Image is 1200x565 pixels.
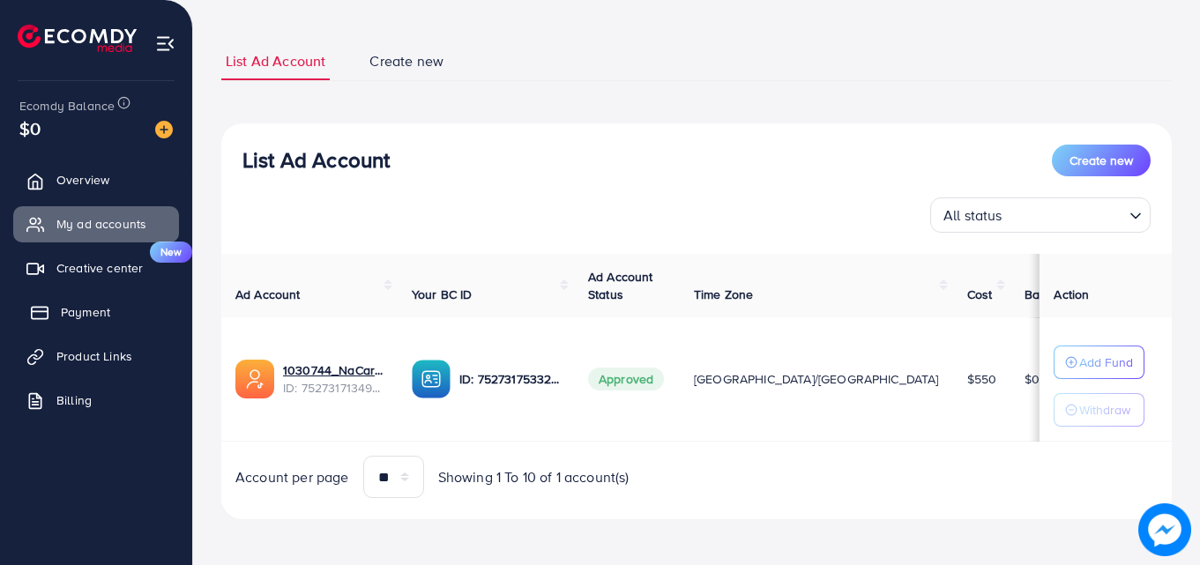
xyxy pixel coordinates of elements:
span: $550 [967,370,997,388]
span: Your BC ID [412,286,473,303]
h3: List Ad Account [242,147,390,173]
span: My ad accounts [56,215,146,233]
span: ID: 7527317134940766216 [283,379,384,397]
img: menu [155,33,175,54]
span: $0 [1025,370,1040,388]
button: Add Fund [1054,346,1144,379]
span: Action [1054,286,1089,303]
span: Ad Account Status [588,268,653,303]
a: Creative centerNew [13,250,179,286]
span: Create new [369,51,443,71]
a: My ad accounts [13,206,179,242]
button: Create new [1052,145,1151,176]
img: ic-ads-acc.e4c84228.svg [235,360,274,398]
span: Approved [588,368,664,390]
span: Create new [1070,152,1133,169]
p: ID: 7527317533276241936 [459,368,560,390]
span: Billing [56,391,92,409]
p: Withdraw [1079,399,1130,420]
img: logo [18,25,137,52]
img: image [155,121,173,138]
a: Billing [13,383,179,418]
span: [GEOGRAPHIC_DATA]/[GEOGRAPHIC_DATA] [694,370,939,388]
span: Account per page [235,467,349,487]
a: Product Links [13,338,179,374]
span: Time Zone [694,286,753,303]
span: Balance [1025,286,1071,303]
span: Cost [967,286,993,303]
span: Overview [56,171,109,189]
span: $0 [19,115,41,141]
span: Ad Account [235,286,301,303]
p: Add Fund [1079,352,1133,373]
img: image [1138,503,1191,556]
span: List Ad Account [226,51,325,71]
a: Payment [13,294,179,330]
div: Search for option [930,197,1151,233]
button: Withdraw [1054,393,1144,427]
span: All status [940,203,1006,228]
span: Showing 1 To 10 of 1 account(s) [438,467,630,487]
span: New [150,242,192,263]
img: ic-ba-acc.ded83a64.svg [412,360,451,398]
a: Overview [13,162,179,197]
span: Creative center [56,259,143,277]
div: <span class='underline'>1030744_NaCart Add Account_1752590232193</span></br>7527317134940766216 [283,361,384,398]
span: Payment [61,303,110,321]
span: Ecomdy Balance [19,97,115,115]
input: Search for option [1008,199,1122,228]
span: Product Links [56,347,132,365]
a: 1030744_NaCart Add Account_1752590232193 [283,361,384,379]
